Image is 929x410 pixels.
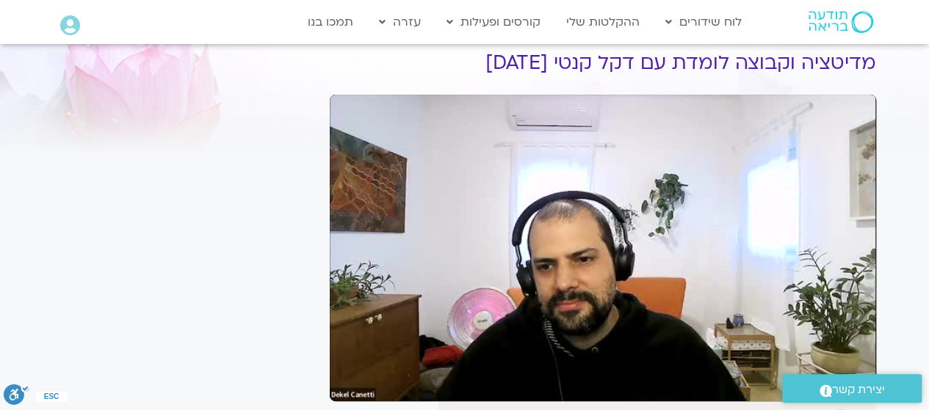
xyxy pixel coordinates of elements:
a: ההקלטות שלי [559,8,647,36]
a: עזרה [372,8,428,36]
a: קורסים ופעילות [439,8,548,36]
span: יצירת קשר [832,380,885,400]
a: לוח שידורים [658,8,749,36]
a: תמכו בנו [300,8,361,36]
h1: מדיטציה וקבוצה לומדת עם דקל קנטי [DATE] [330,52,876,74]
img: תודעה בריאה [809,11,873,33]
a: יצירת קשר [782,374,922,403]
